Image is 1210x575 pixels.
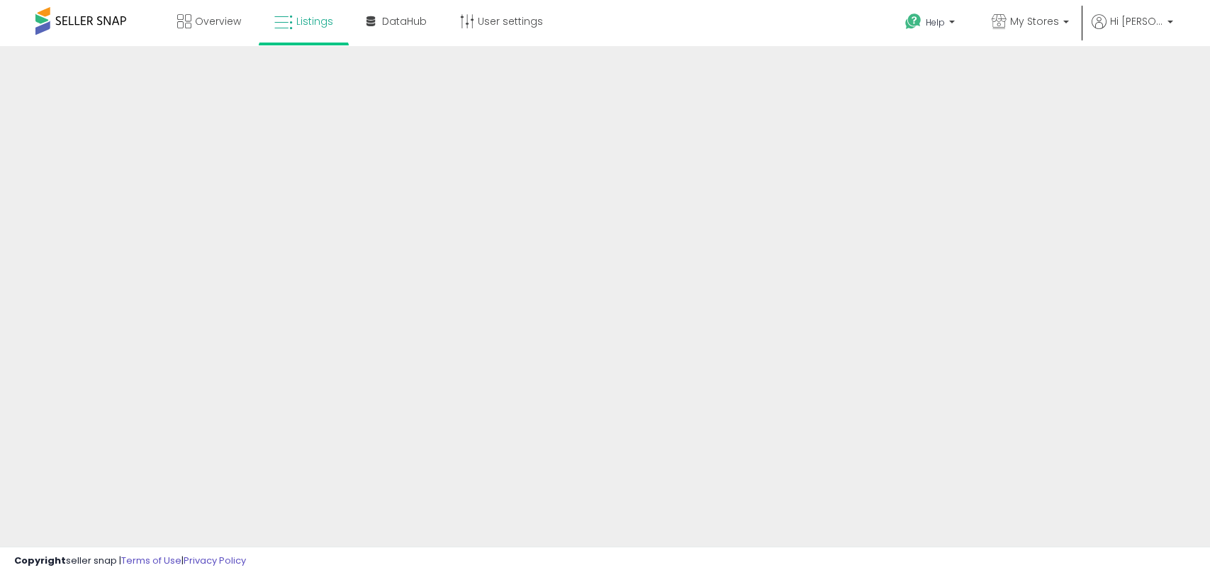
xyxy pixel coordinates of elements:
[1110,14,1163,28] span: Hi [PERSON_NAME]
[195,14,241,28] span: Overview
[14,554,66,567] strong: Copyright
[296,14,333,28] span: Listings
[926,16,945,28] span: Help
[184,554,246,567] a: Privacy Policy
[904,13,922,30] i: Get Help
[121,554,181,567] a: Terms of Use
[1092,14,1173,46] a: Hi [PERSON_NAME]
[14,554,246,568] div: seller snap | |
[1010,14,1059,28] span: My Stores
[382,14,427,28] span: DataHub
[894,2,969,46] a: Help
